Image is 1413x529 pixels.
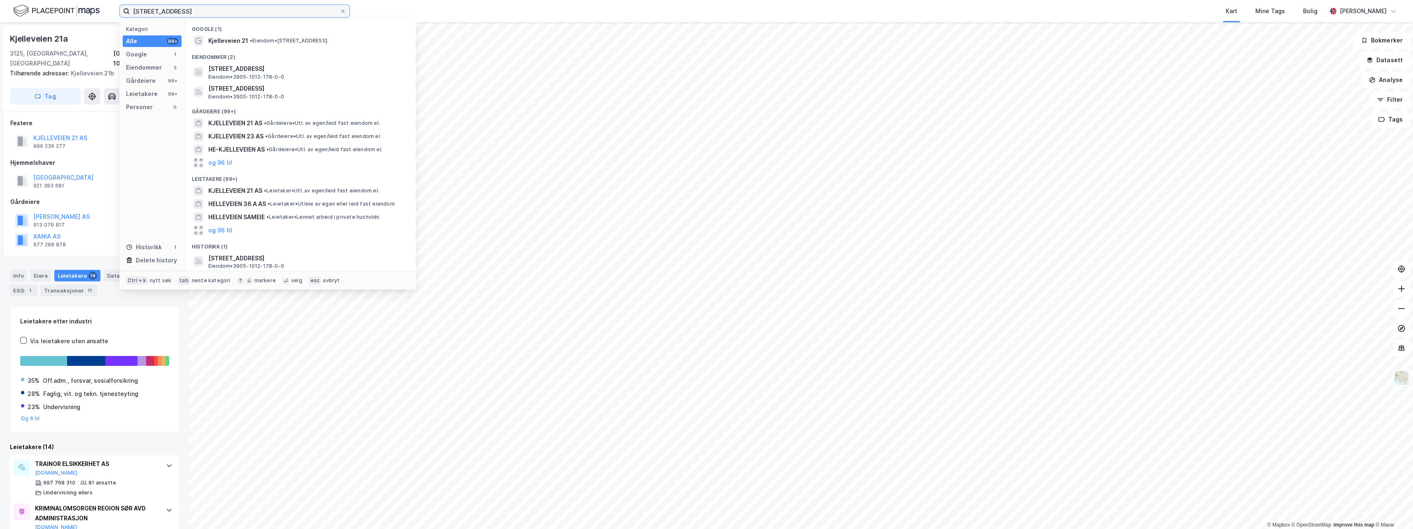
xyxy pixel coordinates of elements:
[1354,32,1410,49] button: Bokmerker
[1372,489,1413,529] div: Kontrollprogram for chat
[208,84,406,94] span: [STREET_ADDRESS]
[150,277,172,284] div: nytt søk
[1303,6,1317,16] div: Bolig
[208,131,263,141] span: KJELLEVEIEN 23 AS
[268,201,395,207] span: Leietaker • Utleie av egen eller leid fast eiendom
[33,183,64,189] div: 921 383 681
[264,120,266,126] span: •
[208,36,248,46] span: Kjelleveien 21
[1334,522,1374,528] a: Improve this map
[185,237,416,252] div: Historikk (1)
[208,263,284,269] span: Eiendom • 3905-1012-178-0-0
[10,49,113,68] div: 3125, [GEOGRAPHIC_DATA], [GEOGRAPHIC_DATA]
[1362,72,1410,88] button: Analyse
[126,242,162,252] div: Historikk
[208,225,232,235] button: og 96 til
[35,503,158,523] div: KRIMINALOMSORGEN REGION SØR AVD ADMINISTRASJON
[208,158,232,168] button: og 96 til
[35,459,158,469] div: TRAINOR ELSIKKERHET AS
[264,187,379,194] span: Leietaker • Utl. av egen/leid fast eiendom el.
[1226,6,1237,16] div: Kart
[126,49,147,59] div: Google
[268,201,270,207] span: •
[266,146,382,153] span: Gårdeiere • Utl. av egen/leid fast eiendom el.
[43,402,80,412] div: Undervisning
[89,480,116,486] div: 81 ansatte
[104,270,145,281] div: Datasett
[265,133,381,140] span: Gårdeiere • Utl. av egen/leid fast eiendom el.
[250,37,327,44] span: Eiendom • [STREET_ADDRESS]
[43,376,138,386] div: Off.adm., forsvar, sosialforsikring
[309,276,322,285] div: esc
[43,489,93,496] div: Undervisning ellers
[113,49,180,68] div: [GEOGRAPHIC_DATA], 1012/178
[126,276,148,285] div: Ctrl + k
[254,277,276,284] div: markere
[33,241,66,248] div: 977 288 878
[208,212,265,222] span: HELLEVEIEN SAMEIE
[28,389,40,399] div: 28%
[20,316,169,326] div: Leietakere etter industri
[208,145,265,154] span: HE-KJELLEVEIEN AS
[185,169,416,184] div: Leietakere (99+)
[1292,522,1331,528] a: OpenStreetMap
[10,158,179,168] div: Hjemmelshaver
[54,270,100,281] div: Leietakere
[10,32,70,45] div: Kjelleveien 21a
[126,102,153,112] div: Personer
[10,68,173,78] div: Kjelleveien 21b
[185,19,416,34] div: Google (1)
[265,133,268,139] span: •
[208,118,262,128] span: KJELLEVEIEN 21 AS
[89,272,97,280] div: 14
[28,402,40,412] div: 23%
[172,244,178,250] div: 1
[41,285,97,296] div: Transaksjoner
[28,376,40,386] div: 35%
[185,47,416,62] div: Eiendommer (2)
[323,277,340,284] div: avbryt
[172,51,178,58] div: 1
[10,270,27,281] div: Info
[86,286,94,295] div: 11
[266,146,269,152] span: •
[10,285,37,296] div: ESG
[126,89,158,99] div: Leietakere
[178,276,190,285] div: tab
[208,199,266,209] span: HELLEVEIEN 36 A AS
[126,76,156,86] div: Gårdeiere
[10,118,179,128] div: Festere
[1370,91,1410,108] button: Filter
[130,5,340,17] input: Søk på adresse, matrikkel, gårdeiere, leietakere eller personer
[126,36,137,46] div: Alle
[33,222,65,228] div: 913 079 817
[1371,111,1410,128] button: Tags
[208,64,406,74] span: [STREET_ADDRESS]
[172,64,178,71] div: 2
[185,102,416,117] div: Gårdeiere (99+)
[167,77,178,84] div: 99+
[192,277,231,284] div: neste kategori
[43,480,75,486] div: 997 768 310
[208,74,284,80] span: Eiendom • 3905-1012-178-0-0
[126,26,182,32] div: Kategori
[266,214,381,220] span: Leietaker • Lønnet arbeid i private husholdn.
[266,214,269,220] span: •
[264,120,380,126] span: Gårdeiere • Utl. av egen/leid fast eiendom el.
[35,470,77,476] button: [DOMAIN_NAME]
[33,143,65,150] div: 996 236 277
[208,253,406,263] span: [STREET_ADDRESS]
[43,389,138,399] div: Faglig, vit. og tekn. tjenesteyting
[291,277,302,284] div: velg
[136,255,177,265] div: Delete history
[1267,522,1290,528] a: Mapbox
[264,187,266,194] span: •
[250,37,252,44] span: •
[1372,489,1413,529] iframe: Chat Widget
[1359,52,1410,68] button: Datasett
[21,415,40,422] button: Og 6 til
[13,4,100,18] img: logo.f888ab2527a4732fd821a326f86c7f29.svg
[1394,370,1409,386] img: Z
[10,197,179,207] div: Gårdeiere
[10,442,180,452] div: Leietakere (14)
